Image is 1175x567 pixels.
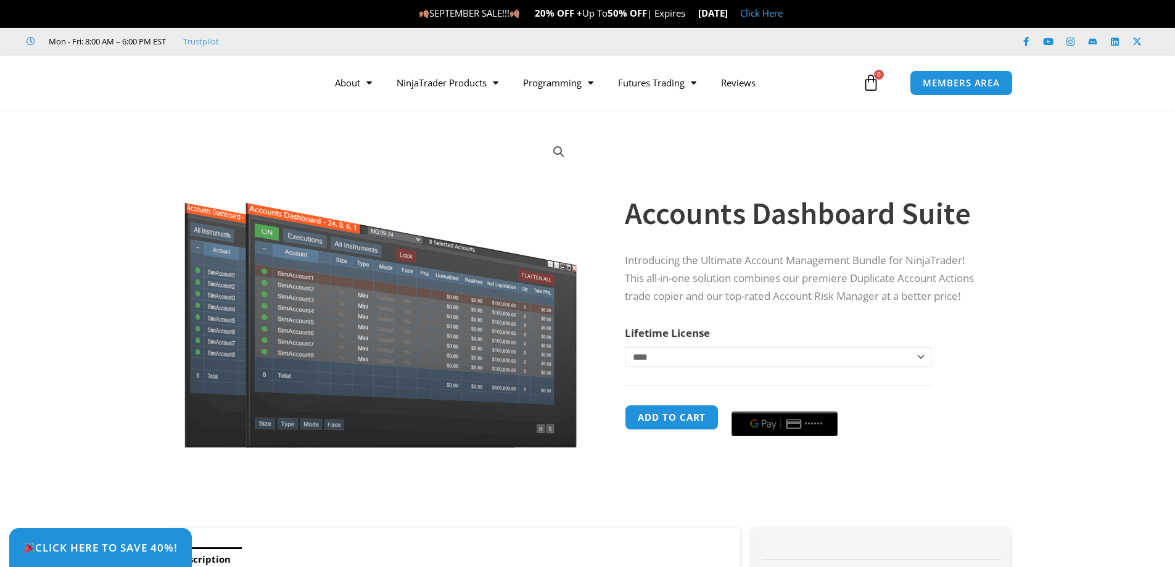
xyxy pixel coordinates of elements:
[698,7,728,19] strong: [DATE]
[183,131,579,448] img: Screenshot 2024-08-26 155710eeeee
[548,141,570,163] a: View full-screen image gallery
[805,420,823,428] text: ••••••
[384,68,511,97] a: NinjaTrader Products
[923,78,1000,88] span: MEMBERS AREA
[9,528,192,567] a: 🎉Click Here to save 40%!
[146,60,278,105] img: LogoAI | Affordable Indicators – NinjaTrader
[510,9,519,18] img: 🍂
[323,68,384,97] a: About
[740,7,783,19] a: Click Here
[46,34,166,49] span: Mon - Fri: 8:00 AM – 6:00 PM EST
[511,68,606,97] a: Programming
[625,326,710,340] label: Lifetime License
[24,542,35,553] img: 🎉
[419,7,698,19] span: SEPTEMBER SALE!!! Up To | Expires
[625,192,985,235] h1: Accounts Dashboard Suite
[709,68,768,97] a: Reviews
[686,9,695,18] img: ⌛
[910,70,1013,96] a: MEMBERS AREA
[23,542,178,553] span: Click Here to save 40%!
[874,70,884,80] span: 0
[844,65,898,101] a: 0
[732,412,838,436] button: Buy with GPay
[419,9,429,18] img: 🍂
[535,7,582,19] strong: 20% OFF +
[183,34,219,49] a: Trustpilot
[729,403,840,404] iframe: Secure payment input frame
[625,252,985,305] p: Introducing the Ultimate Account Management Bundle for NinjaTrader! This all-in-one solution comb...
[323,68,859,97] nav: Menu
[608,7,647,19] strong: 50% OFF
[625,405,719,430] button: Add to cart
[606,68,709,97] a: Futures Trading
